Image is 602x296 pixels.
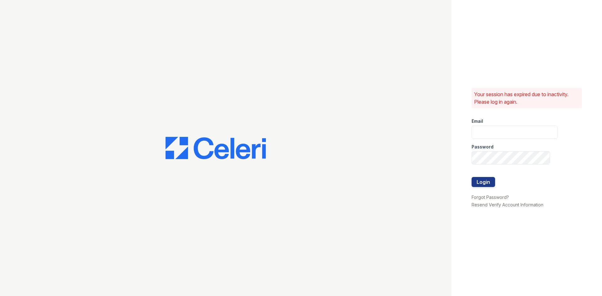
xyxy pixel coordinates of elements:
[472,195,509,200] a: Forgot Password?
[474,91,579,106] p: Your session has expired due to inactivity. Please log in again.
[472,202,543,207] a: Resend Verify Account Information
[472,118,483,124] label: Email
[472,177,495,187] button: Login
[472,144,494,150] label: Password
[166,137,266,159] img: CE_Logo_Blue-a8612792a0a2168367f1c8372b55b34899dd931a85d93a1a3d3e32e68fde9ad4.png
